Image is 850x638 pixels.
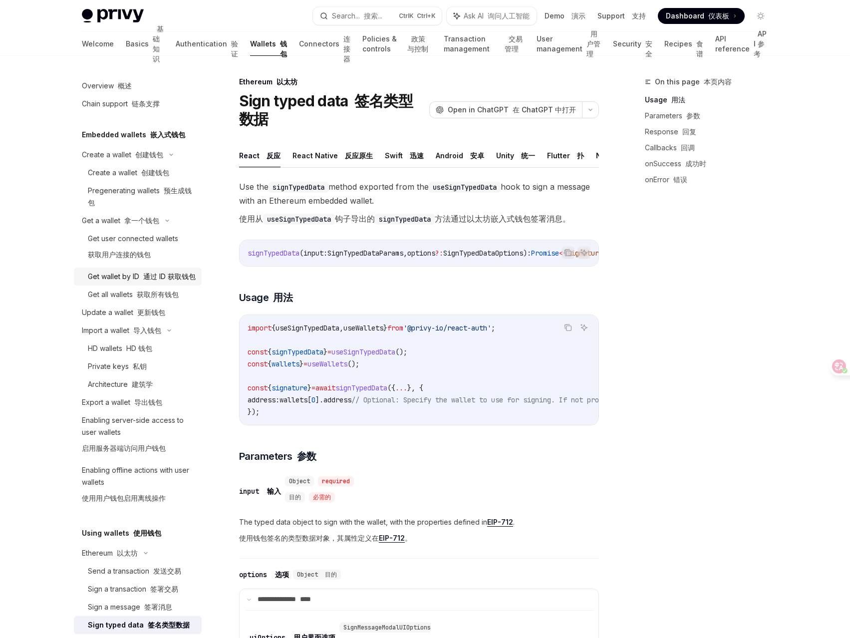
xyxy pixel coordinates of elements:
a: Dashboard 仪表板 [658,8,745,24]
a: Welcome [82,32,114,56]
span: Parameters [239,449,316,463]
span: ): [523,249,531,258]
div: HD wallets [88,342,152,354]
a: Sign a message 签署消息 [74,598,202,616]
div: Private keys [88,360,147,372]
font: 嵌入式钱包 [150,130,185,139]
button: Ask AI [577,246,590,259]
code: signTypedData [375,214,435,225]
a: Sign a transaction 签署交易 [74,580,202,598]
h1: Sign typed data [239,92,425,128]
font: 安卓 [470,151,484,160]
span: } [383,323,387,332]
font: 钱包 [280,39,287,58]
span: = [327,347,331,356]
font: 参数 [297,450,316,462]
span: (); [347,359,359,368]
font: 通过 ID 获取钱包 [143,272,196,281]
a: Callbacks 回调 [645,140,777,156]
span: Ctrl K [399,12,436,20]
a: Authentication 验证 [176,32,238,56]
font: 用法 [671,95,685,104]
span: from [387,323,403,332]
font: 使用钱包 [133,529,161,537]
div: Import a wallet [82,324,161,336]
span: = [311,383,315,392]
span: = [303,359,307,368]
a: Architecture 建筑学 [74,375,202,393]
a: onError 错误 [645,172,777,188]
span: On this page [655,76,732,88]
button: Unity 统一 [496,144,535,167]
font: 创建钱包 [135,150,163,159]
button: Copy the contents from the code block [562,246,574,259]
a: Get all wallets 获取所有钱包 [74,286,202,304]
font: 成功时 [685,159,706,168]
div: Ethereum [82,547,138,559]
font: 以太坊 [277,77,297,86]
span: wallets [272,359,299,368]
span: (); [395,347,407,356]
span: { [268,383,272,392]
a: Private keys 私钥 [74,357,202,375]
span: , [403,249,407,258]
button: Toggle dark mode [753,8,769,24]
div: Overview [82,80,132,92]
font: HD 钱包 [126,344,152,352]
font: 演示 [571,11,585,20]
span: useWallets [343,323,383,332]
span: [ [307,395,311,404]
a: Support 支持 [597,11,646,21]
span: '@privy-io/react-auth' [403,323,491,332]
span: SignTypedDataOptions [443,249,523,258]
span: ({ [387,383,395,392]
div: Create a wallet [82,149,163,161]
a: Response 回复 [645,124,777,140]
a: Demo 演示 [545,11,585,21]
font: Ctrl+K [417,12,436,19]
div: input [239,486,281,496]
button: NodeJS [596,144,624,167]
a: Connectors 连接器 [299,32,350,56]
font: 用户管理 [586,29,600,58]
font: 启用服务器端访问用户钱包 [82,444,166,452]
font: 搜索... [364,11,382,20]
font: 建筑学 [132,380,153,388]
a: Send a transaction 发送交易 [74,562,202,580]
div: Get wallet by ID [88,271,196,283]
button: Copy the contents from the code block [562,321,574,334]
font: 仪表板 [708,11,729,20]
span: address [323,395,351,404]
div: Update a wallet [82,307,165,319]
a: EIP-712 [487,518,513,527]
span: ]. [315,395,323,404]
a: Enabling offline actions with user wallets使用用户钱包启用离线操作 [74,461,202,511]
font: 更新钱包 [137,308,165,317]
font: 安全 [645,39,652,58]
font: 私钥 [133,362,147,370]
span: signTypedData [248,249,299,258]
div: Pregenerating wallets [88,185,196,209]
button: Open in ChatGPT 在 ChatGPT 中打开 [429,101,582,118]
code: useSignTypedData [263,214,335,225]
div: Get user connected wallets [88,233,178,265]
span: import [248,323,272,332]
font: 本页内容 [704,77,732,86]
a: Enabling server-side access to user wallets启用服务器端访问用户钱包 [74,411,202,461]
span: useWallets [307,359,347,368]
span: { [268,359,272,368]
font: 获取用户连接的钱包 [88,250,151,259]
div: Create a wallet [88,167,169,179]
a: Update a wallet 更新钱包 [74,304,202,321]
font: 统一 [521,151,535,160]
a: Export a wallet 导出钱包 [74,393,202,411]
h5: Using wallets [82,527,161,539]
span: const [248,347,268,356]
font: 错误 [673,175,687,184]
font: 获取所有钱包 [137,290,179,299]
button: Flutter 扑 [547,144,584,167]
font: 签署消息 [144,603,172,611]
font: 拿一个钱包 [124,216,159,225]
font: 链条支撑 [132,99,160,108]
span: }, { [407,383,423,392]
